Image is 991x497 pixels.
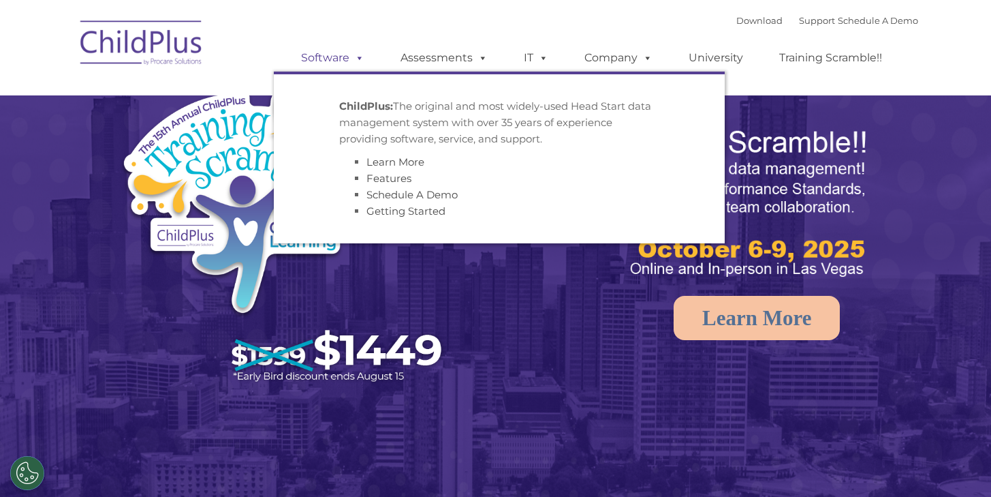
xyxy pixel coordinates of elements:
a: Getting Started [366,205,445,217]
a: Download [736,15,783,26]
font: | [736,15,918,26]
a: IT [510,44,562,72]
a: Schedule A Demo [366,188,458,201]
img: ChildPlus by Procare Solutions [74,11,210,79]
a: Company [571,44,666,72]
strong: ChildPlus: [339,100,393,112]
a: Assessments [387,44,501,72]
p: The original and most widely-used Head Start data management system with over 35 years of experie... [339,98,659,147]
a: Training Scramble!! [766,44,896,72]
a: Support [799,15,835,26]
a: Features [366,172,411,185]
span: Last name [189,90,231,100]
a: Schedule A Demo [838,15,918,26]
a: Learn More [366,155,424,168]
span: Phone number [189,146,247,156]
a: University [675,44,757,72]
button: Cookies Settings [10,456,44,490]
a: Software [287,44,378,72]
a: Learn More [674,296,840,340]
